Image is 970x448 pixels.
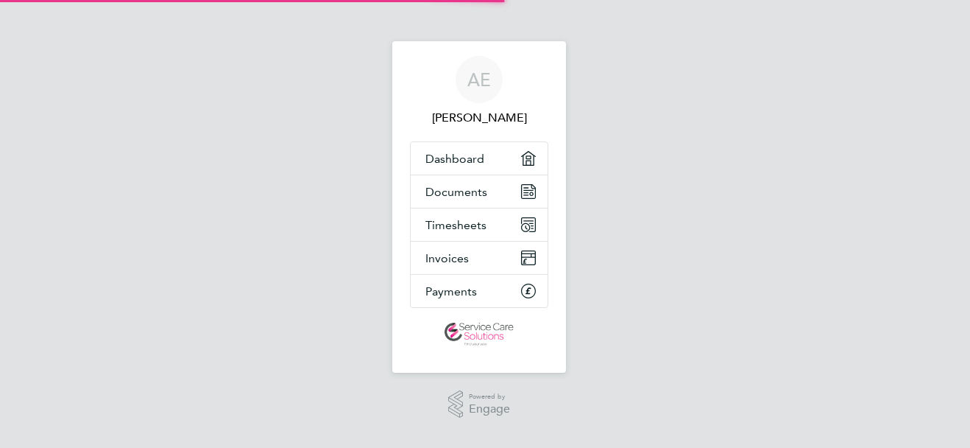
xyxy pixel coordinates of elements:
img: servicecare-logo-retina.png [445,323,514,346]
span: Powered by [469,391,510,403]
span: Invoices [425,251,469,265]
span: Payments [425,284,477,298]
a: Timesheets [411,209,548,241]
span: Anna Evans [410,109,548,127]
span: AE [467,70,491,89]
span: Timesheets [425,218,486,232]
span: Dashboard [425,152,484,166]
a: Dashboard [411,142,548,175]
a: Documents [411,175,548,208]
a: AE[PERSON_NAME] [410,56,548,127]
a: Payments [411,275,548,307]
span: Engage [469,403,510,416]
a: Go to home page [410,323,548,346]
span: Documents [425,185,487,199]
a: Powered byEngage [448,391,511,419]
a: Invoices [411,242,548,274]
nav: Main navigation [392,41,566,373]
